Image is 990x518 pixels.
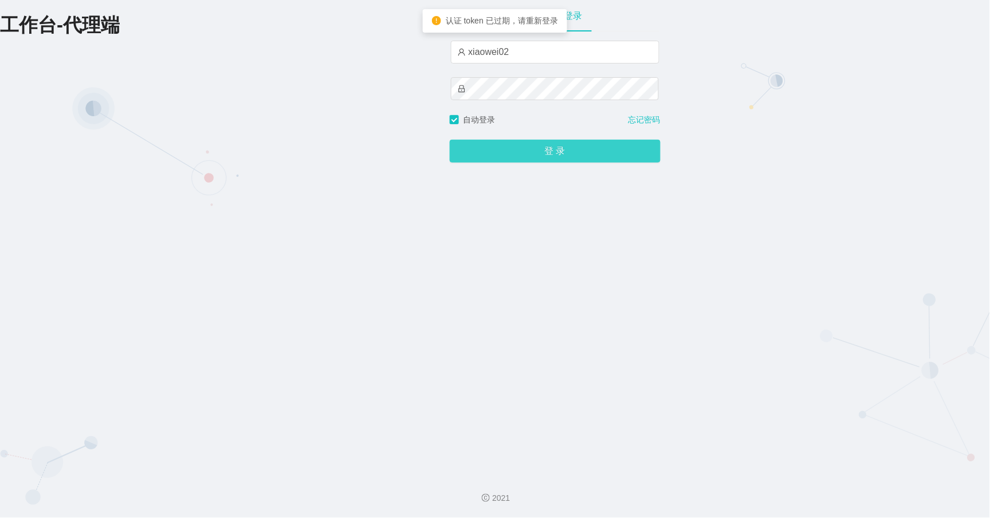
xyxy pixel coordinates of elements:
font: 2021 [492,493,510,503]
a: 忘记密码 [628,114,661,126]
i: 图标： 用户 [458,48,466,56]
span: 认证 token 已过期，请重新登录 [446,16,558,25]
button: 登 录 [450,140,661,163]
input: 请输入 [451,41,659,64]
i: 图标： 锁 [458,85,466,93]
i: 图标：感叹号圆圈 [432,16,441,25]
i: 图标： 版权所有 [482,494,490,502]
span: 自动登录 [459,115,500,124]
